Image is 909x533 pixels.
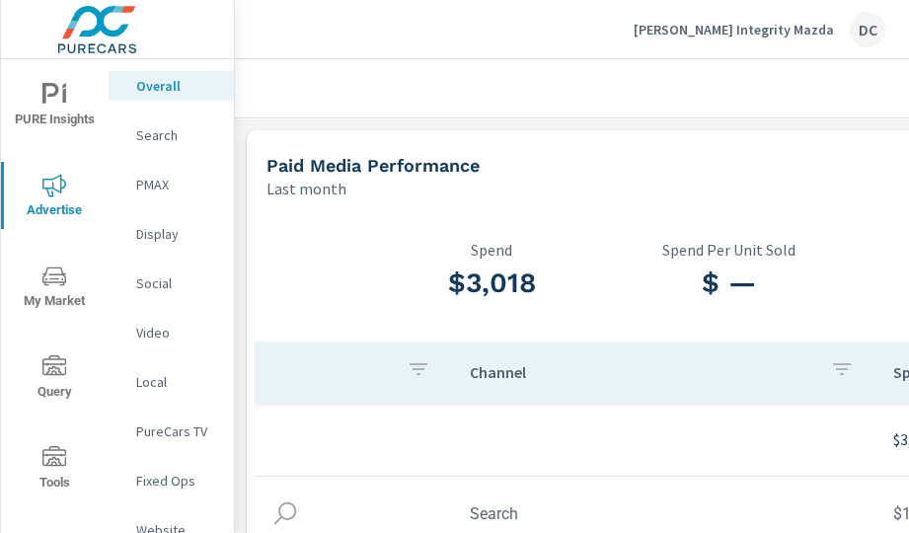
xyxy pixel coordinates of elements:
[109,417,234,446] div: PureCars TV
[7,355,102,404] span: Query
[7,265,102,313] span: My Market
[109,120,234,150] div: Search
[109,318,234,347] div: Video
[610,266,847,300] h3: $ —
[634,21,834,38] p: [PERSON_NAME] Integrity Mazda
[266,177,346,200] p: Last month
[470,362,814,382] p: Channel
[109,71,234,101] div: Overall
[7,446,102,495] span: Tools
[136,76,218,96] p: Overall
[850,12,885,47] div: DC
[136,273,218,293] p: Social
[136,372,218,392] p: Local
[373,266,610,300] h3: $3,018
[109,466,234,495] div: Fixed Ops
[373,241,610,259] p: Spend
[136,125,218,145] p: Search
[610,241,847,259] p: Spend Per Unit Sold
[109,170,234,199] div: PMAX
[136,175,218,194] p: PMAX
[109,268,234,298] div: Social
[7,174,102,222] span: Advertise
[136,224,218,244] p: Display
[136,471,218,491] p: Fixed Ops
[266,155,480,176] h5: Paid Media Performance
[109,367,234,397] div: Local
[136,421,218,441] p: PureCars TV
[7,83,102,131] span: PURE Insights
[270,498,300,528] img: icon-search.svg
[136,323,218,343] p: Video
[109,219,234,249] div: Display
